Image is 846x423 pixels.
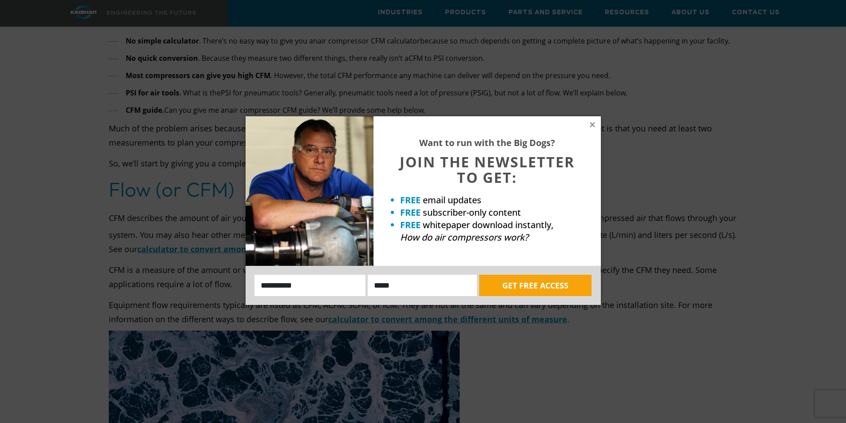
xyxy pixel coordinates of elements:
[400,231,528,243] em: How do air compressors work?
[419,137,555,149] strong: Want to run with the Big Dogs?
[423,206,521,218] span: subscriber-only content
[400,219,421,231] strong: FREE
[400,206,421,218] strong: FREE
[254,275,366,296] input: Name:
[423,219,553,231] span: whitepaper download instantly,
[368,275,477,296] input: Email
[400,194,421,206] strong: FREE
[400,152,575,187] span: JOIN THE NEWSLETTER TO GET:
[479,275,592,296] button: GET FREE ACCESS
[588,121,596,129] button: Close
[423,194,481,206] span: email updates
